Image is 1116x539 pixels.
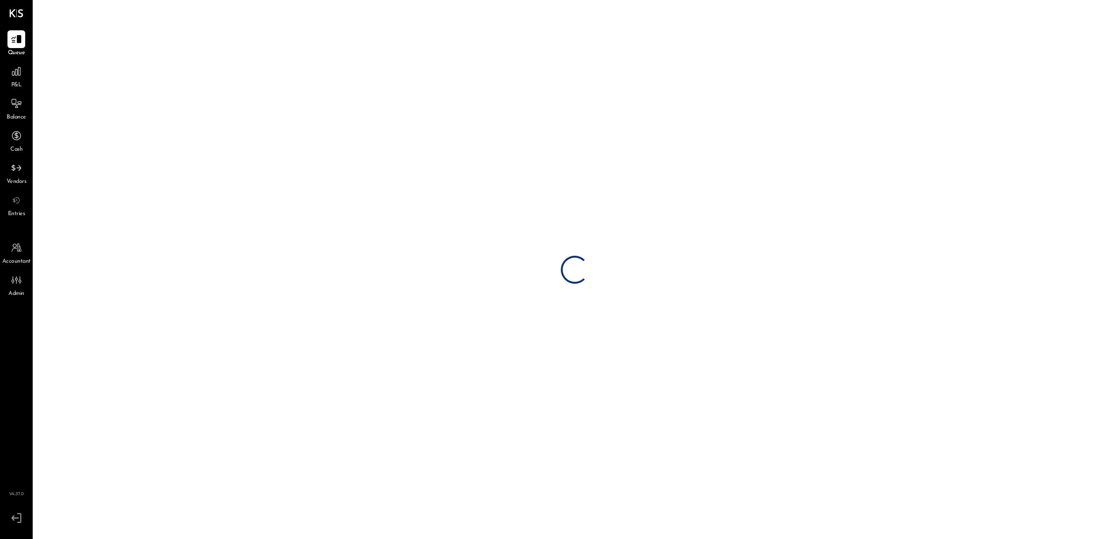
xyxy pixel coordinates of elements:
[7,113,26,122] span: Balance
[8,49,25,57] span: Queue
[0,239,32,266] a: Accountant
[11,81,22,90] span: P&L
[0,271,32,298] a: Admin
[8,210,25,218] span: Entries
[0,159,32,186] a: Vendors
[2,258,31,266] span: Accountant
[0,30,32,57] a: Queue
[8,290,24,298] span: Admin
[0,127,32,154] a: Cash
[7,178,27,186] span: Vendors
[0,95,32,122] a: Balance
[0,63,32,90] a: P&L
[10,146,22,154] span: Cash
[0,191,32,218] a: Entries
